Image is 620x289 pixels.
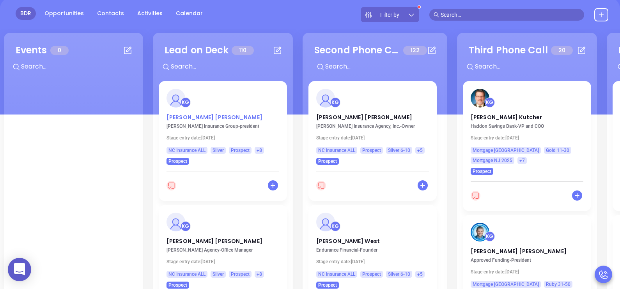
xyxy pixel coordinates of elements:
div: Second Phone Call [314,43,400,57]
a: Activities [133,7,167,20]
div: profileKarina Genovez[PERSON_NAME] [PERSON_NAME] [PERSON_NAME] Insurance Group-presidentStage ent... [159,81,287,205]
div: Karina Genovez [181,97,191,107]
p: [PERSON_NAME] West [316,237,429,241]
p: Approved Funding - President [471,257,588,263]
input: Search... [20,62,137,72]
div: Second Phone Call122 [308,39,441,81]
a: profileKarina Genovez[PERSON_NAME] [PERSON_NAME] [PERSON_NAME] Insurance Group-presidentStage ent... [159,81,287,165]
span: 110 [232,46,254,55]
span: +8 [257,146,262,155]
p: Chapman Insurance Agency, Inc. - Owner [316,123,433,129]
p: [PERSON_NAME] [PERSON_NAME] [316,113,429,117]
span: Prospect [168,157,187,166]
p: Wooten Agency - Office Manager [167,247,283,253]
span: NC Insurance ALL [168,146,205,155]
span: Filter by [380,12,399,18]
span: Silver 6-10 [388,270,410,278]
span: Mortgage [GEOGRAPHIC_DATA] [473,146,539,155]
span: 20 [551,46,573,55]
p: Thu 5/23/2024 [167,259,283,264]
div: Karina Genovez [330,97,340,107]
img: profile [167,89,185,107]
a: BDR [16,7,36,20]
p: [PERSON_NAME] [PERSON_NAME] [471,247,583,251]
img: profile [471,89,489,107]
span: NC Insurance ALL [318,146,355,155]
span: Prospect [231,146,250,155]
a: Contacts [92,7,129,20]
p: [PERSON_NAME] [PERSON_NAME] [167,113,279,117]
a: Calendar [171,7,207,20]
a: profileKarina Genovez[PERSON_NAME] West Endurance Financial-FounderStage entry date:[DATE]NC Insu... [308,205,437,289]
a: Opportunities [40,7,89,20]
span: NC Insurance ALL [318,270,355,278]
div: Lead on Deck [165,43,229,57]
span: +7 [519,156,525,165]
span: Gold 11-30 [546,146,569,155]
div: Third Phone Call [469,43,548,57]
div: Events0 [10,39,137,81]
span: Silver [213,270,224,278]
span: 0 [50,46,69,55]
div: Karina Genovez [485,231,495,241]
img: profile [316,89,335,107]
p: [PERSON_NAME] Kutcher [471,113,583,117]
span: Mortgage [GEOGRAPHIC_DATA] [473,280,539,289]
span: Ruby 31-50 [546,280,570,289]
p: Mears Insurance Group - president [167,123,283,129]
span: +5 [417,146,423,155]
span: +5 [417,270,423,278]
p: [PERSON_NAME] [PERSON_NAME] [167,237,279,241]
p: Thu 5/23/2024 [167,135,283,141]
img: profile [471,223,489,241]
div: Karina Genovez [181,221,191,231]
span: 122 [403,46,427,55]
div: profileKarina Genovez[PERSON_NAME] [PERSON_NAME] [PERSON_NAME] Insurance Agency, Inc.-OwnerStage ... [308,81,441,205]
p: Haddon Savings Bank - VP and COO [471,123,588,129]
div: Karina Genovez [330,221,340,231]
span: Prospect [362,270,381,278]
span: Silver 6-10 [388,146,410,155]
span: Prospect [231,270,250,278]
span: +8 [257,270,262,278]
span: Prospect [473,167,491,176]
div: Karina Genovez [485,97,495,107]
p: Thu 5/23/2024 [316,135,433,141]
a: profileKarina Genovez[PERSON_NAME] [PERSON_NAME] [PERSON_NAME] Insurance Agency, Inc.-OwnerStage ... [308,81,437,165]
span: Prospect [318,157,337,166]
span: Silver [213,146,224,155]
div: Third Phone Call20 [463,39,591,81]
img: profile [167,213,185,231]
p: Fri 3/15/2024 [471,135,588,141]
span: Prospect [362,146,381,155]
img: profile [316,213,335,231]
input: Search... [324,62,441,72]
span: Mortgage NJ 2025 [473,156,512,165]
input: Search… [441,11,580,19]
input: Search... [170,62,287,72]
a: profileKarina Genovez[PERSON_NAME] [PERSON_NAME] [PERSON_NAME] Agency-Office ManagerStage entry d... [159,205,287,289]
p: Endurance Financial - Founder [316,247,433,253]
a: profileKarina Genovez[PERSON_NAME] Kutcher Haddon Savings Bank-VP and COOStage entry date:[DATE]M... [463,81,591,175]
div: Events [16,43,47,57]
div: Lead on Deck110 [159,39,287,81]
div: profileKarina Genovez[PERSON_NAME] Kutcher Haddon Savings Bank-VP and COOStage entry date:[DATE]M... [463,81,591,215]
p: Wed 10/4/2023 [471,269,588,275]
input: Search... [474,62,591,72]
span: search [434,12,439,18]
p: Thu 5/23/2024 [316,259,433,264]
span: NC Insurance ALL [168,270,205,278]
